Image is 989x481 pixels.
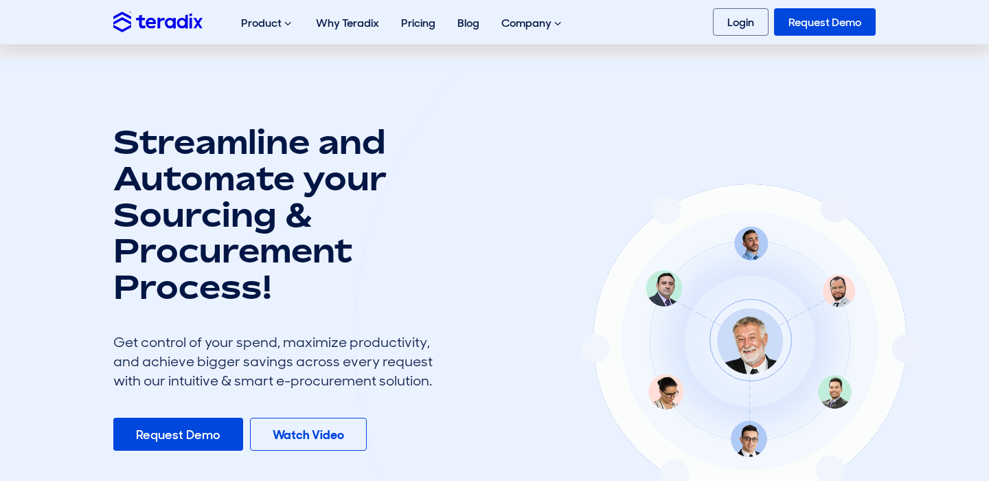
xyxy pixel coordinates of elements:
b: Watch Video [273,427,344,443]
a: Why Teradix [305,1,390,45]
div: Get control of your spend, maximize productivity, and achieve bigger savings across every request... [113,333,443,390]
img: Teradix logo [113,12,203,32]
h1: Streamline and Automate your Sourcing & Procurement Process! [113,124,443,305]
a: Request Demo [774,8,876,36]
div: Company [490,1,575,45]
a: Blog [446,1,490,45]
a: Pricing [390,1,446,45]
a: Login [713,8,769,36]
a: Watch Video [250,418,367,451]
div: Product [230,1,305,45]
a: Request Demo [113,418,243,451]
